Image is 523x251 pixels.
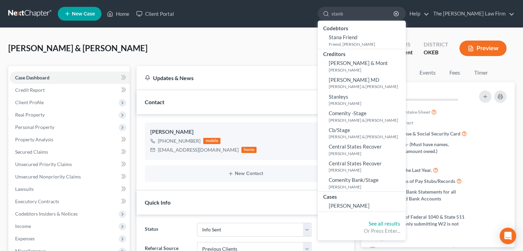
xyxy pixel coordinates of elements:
[150,128,340,136] div: [PERSON_NAME]
[379,130,460,137] span: Drivers License & Social Security Card
[329,184,404,190] small: [PERSON_NAME]
[329,177,379,183] span: Comenity Bank/Stage
[318,125,406,142] a: Cb/Stage[PERSON_NAME] & [PERSON_NAME]
[318,141,406,158] a: Central States Recover[PERSON_NAME]
[329,94,348,100] span: Stanleys
[10,195,130,208] a: Executory Contracts
[10,171,130,183] a: Unsecured Nonpriority Claims
[158,146,239,153] div: [EMAIL_ADDRESS][DOMAIN_NAME]
[329,41,404,47] small: Friend, [PERSON_NAME]
[331,7,394,20] input: Search by name...
[329,151,404,156] small: [PERSON_NAME]
[329,84,404,89] small: [PERSON_NAME] & [PERSON_NAME]
[15,87,45,93] span: Credit Report
[459,41,506,56] button: Preview
[15,161,72,167] span: Unsecured Priority Claims
[414,66,441,79] a: Events
[318,32,406,49] a: Stana FriendFriend, [PERSON_NAME]
[145,99,164,105] span: Contact
[103,8,133,20] a: Home
[329,67,404,73] small: [PERSON_NAME]
[379,141,470,155] span: All Creditors- (Must have names, addresses & amount owed.)
[15,236,35,241] span: Expenses
[318,91,406,108] a: Stanleys[PERSON_NAME]
[329,143,382,150] span: Central States Recover
[318,200,406,211] a: [PERSON_NAME]
[329,100,404,106] small: [PERSON_NAME]
[72,11,95,17] span: New Case
[15,211,78,217] span: Codebtors Insiders & Notices
[329,34,357,40] span: Stana Friend
[318,192,406,200] div: Cases
[10,72,130,84] a: Case Dashboard
[424,41,448,48] div: District
[15,124,54,130] span: Personal Property
[318,108,406,125] a: Comenity -Stage[PERSON_NAME] & [PERSON_NAME]
[329,110,367,116] span: Comenity -Stage
[318,158,406,175] a: Central States Recover[PERSON_NAME]
[10,158,130,171] a: Unsecured Priority Claims
[15,99,44,105] span: Client Profile
[203,138,220,144] div: mobile
[10,133,130,146] a: Property Analysis
[141,223,193,237] label: Status
[329,203,370,209] span: [PERSON_NAME]
[145,199,171,206] span: Quick Info
[318,23,406,32] div: Codebtors
[323,227,400,234] div: Or Press Enter...
[318,175,406,192] a: Comenity Bank/Stage[PERSON_NAME]
[15,149,48,155] span: Secured Claims
[318,58,406,75] a: [PERSON_NAME] & Mont[PERSON_NAME]
[15,112,45,118] span: Real Property
[15,186,34,192] span: Lawsuits
[329,167,404,173] small: [PERSON_NAME]
[15,137,53,142] span: Property Analysis
[379,188,470,202] span: 6 Months of Bank Statements for all Financial and Bank Accounts
[150,171,340,176] button: New Contact
[15,174,81,179] span: Unsecured Nonpriority Claims
[500,228,516,244] div: Open Intercom Messenger
[318,49,406,58] div: Creditors
[241,147,257,153] div: home
[369,220,400,227] a: See all results
[329,117,404,123] small: [PERSON_NAME] & [PERSON_NAME]
[424,48,448,56] div: OKEB
[15,198,59,204] span: Executory Contracts
[379,178,455,185] span: Last 6 months of Pay Stubs/Records
[158,138,200,144] div: [PHONE_NUMBER]
[329,134,404,140] small: [PERSON_NAME] & [PERSON_NAME]
[10,146,130,158] a: Secured Claims
[8,43,148,53] span: [PERSON_NAME] & [PERSON_NAME]
[444,66,466,79] a: Fees
[468,66,493,79] a: Timer
[15,223,31,229] span: Income
[10,84,130,96] a: Credit Report
[318,75,406,91] a: [PERSON_NAME] MD[PERSON_NAME] & [PERSON_NAME]
[329,60,388,66] span: [PERSON_NAME] & Mont
[430,8,514,20] a: The [PERSON_NAME] Law Firm
[329,160,382,166] span: Central States Recover
[145,74,325,81] div: Updates & News
[406,8,429,20] a: Help
[379,214,470,234] span: Last 4 years of Federal 1040 & State 511 Tax forms. (only submitting W2 is not acceptable)
[10,183,130,195] a: Lawsuits
[133,8,177,20] a: Client Portal
[329,127,350,133] span: Cb/Stage
[329,77,379,83] span: [PERSON_NAME] MD
[15,75,50,80] span: Case Dashboard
